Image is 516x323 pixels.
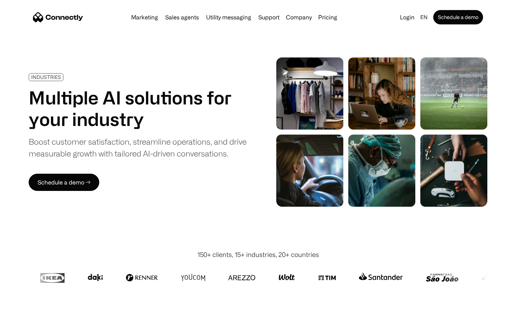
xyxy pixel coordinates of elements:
div: Boost customer satisfaction, streamline operations, and drive measurable growth with tailored AI-... [29,136,247,159]
a: Marketing [128,14,161,20]
div: 150+ clients, 15+ industries, 20+ countries [197,250,319,259]
a: Schedule a demo → [29,174,99,191]
a: Sales agents [162,14,202,20]
ul: Language list [14,310,43,320]
div: en [420,12,427,22]
a: Pricing [315,14,340,20]
div: INDUSTRIES [31,74,61,80]
a: Utility messaging [203,14,254,20]
div: Company [286,12,312,22]
a: Login [397,12,417,22]
a: Schedule a demo [433,10,483,24]
aside: Language selected: English [7,310,43,320]
a: Support [255,14,282,20]
h1: Multiple AI solutions for your industry [29,87,247,130]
